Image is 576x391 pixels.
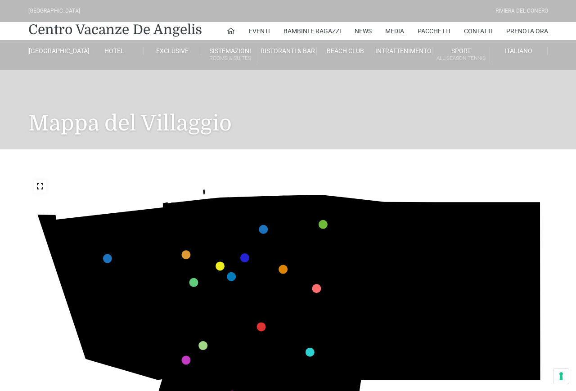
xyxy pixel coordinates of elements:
[249,22,270,40] a: Eventi
[385,22,404,40] a: Media
[318,220,327,229] a: Villini 400 marker
[189,278,198,287] a: Piscina Grande marker
[256,322,265,331] a: Cappellina marker
[28,70,548,149] h1: Mappa del Villaggio
[279,265,288,274] a: Holly Club marker
[198,341,207,350] a: Villini 500 marker
[144,47,201,55] a: Exclusive
[216,261,225,270] a: Emporio marker
[432,54,490,63] small: All Season Tennis
[506,22,548,40] a: Prenota Ora
[86,47,144,55] a: Hotel
[283,22,341,40] a: Bambini e Ragazzi
[259,225,268,234] a: Monolocale marker
[305,348,314,357] a: Villini 300 marker
[418,22,450,40] a: Pacchetti
[103,254,112,263] a: Appartamenti Muratura marker
[259,47,317,55] a: Ristoranti & Bar
[28,7,80,15] div: [GEOGRAPHIC_DATA]
[317,47,374,55] a: Beach Club
[227,272,236,281] a: Teatro Piazzetta marker
[201,47,259,63] a: SistemazioniRooms & Suites
[505,47,532,54] span: Italiano
[495,7,548,15] div: Riviera Del Conero
[181,355,190,364] a: Ville Classic marker
[28,47,86,55] a: [GEOGRAPHIC_DATA]
[490,47,548,55] a: Italiano
[464,22,493,40] a: Contatti
[355,22,372,40] a: News
[240,253,249,262] a: Teatro Piazza Grande marker
[181,250,190,259] a: Hotel marker
[374,47,432,55] a: Intrattenimento
[432,47,490,63] a: SportAll Season Tennis
[28,21,202,39] a: Centro Vacanze De Angelis
[553,369,569,384] button: Le tue preferenze relative al consenso per le tecnologie di tracciamento
[201,54,258,63] small: Rooms & Suites
[312,284,321,293] a: Villini 200 marker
